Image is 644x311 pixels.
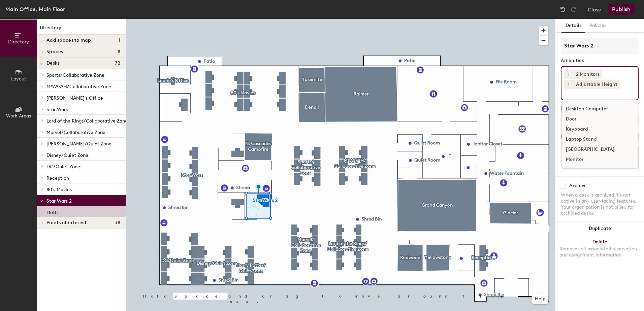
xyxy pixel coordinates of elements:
div: Desktop Computer [562,104,638,114]
span: 8 [118,49,120,55]
div: Desks [561,134,574,140]
button: Duplicate [555,222,644,235]
span: 1 [568,71,570,78]
span: M*A*S*H/Collaborative Zone [46,84,111,90]
button: 1 [564,80,573,89]
div: Door [562,114,638,124]
div: Adjustable Height [573,80,620,89]
button: Details [561,19,585,33]
img: Redo [570,6,577,13]
img: Undo [559,6,566,13]
span: [PERSON_NAME]'s Office [46,95,103,101]
h1: Directory [37,24,126,35]
div: Monitor [562,154,638,165]
span: Sports/Collaborative Zone [46,72,104,78]
span: Reception [46,175,69,181]
span: Star Wars 2 [46,198,72,204]
div: When a desk is archived it's not active in any user-facing features. Your organization is not bil... [561,192,639,216]
span: 38 [115,220,120,226]
button: Policies [585,19,610,33]
div: Amenities [561,58,639,63]
button: Help [532,293,548,304]
span: Points of interest [46,220,87,226]
span: Add spaces to map [46,38,91,43]
span: DC/Quiet Zone [46,164,80,170]
button: DeleteRemoves all associated reservation and assignment information [555,235,644,265]
span: 1 [568,81,570,88]
span: Layout [11,76,26,82]
div: Removes all associated reservation and assignment information [559,246,640,258]
span: Desks [46,61,60,66]
div: [GEOGRAPHIC_DATA] [562,144,638,154]
div: Laptop Stand [562,134,638,144]
div: Desk Type [561,106,639,111]
span: Star Wars [46,107,68,112]
span: Spaces [46,49,63,55]
span: Lord of the Rings/Collaborative Zone [46,118,128,124]
span: 80's Movies [46,187,72,193]
button: Assigned [561,114,639,126]
span: Work Areas [6,113,31,119]
span: 1 [119,38,120,43]
div: Main Office, Main Floor [5,5,65,13]
span: Disney/Quiet Zone [46,152,88,158]
div: Archive [569,183,587,188]
div: Keyboard [562,124,638,134]
button: Publish [608,4,635,15]
span: Directory [8,39,29,45]
span: [PERSON_NAME]/Quiet Zone [46,141,111,147]
div: Mouse [562,165,638,175]
button: 1 [564,70,573,79]
button: Close [588,4,601,15]
span: Marvel/Collaborative Zone [46,130,105,135]
div: 2 Monitors [573,70,602,79]
span: 72 [115,61,120,66]
p: Hoth [46,208,58,215]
